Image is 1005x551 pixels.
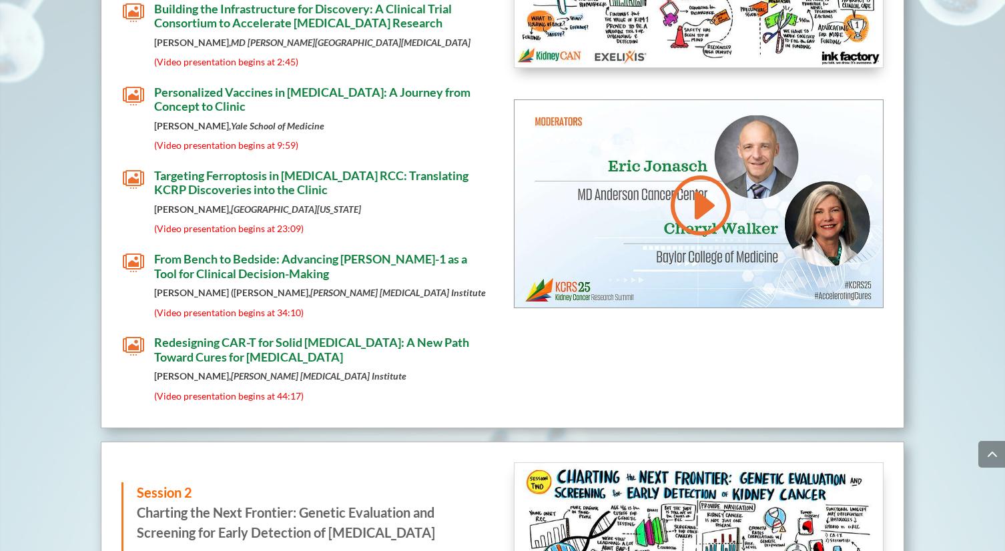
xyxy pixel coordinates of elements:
[154,168,468,197] span: Targeting Ferroptosis in [MEDICAL_DATA] RCC: Translating KCRP Discoveries into the Clinic
[123,252,144,273] span: 
[137,504,435,540] strong: Charting the Next Frontier: Genetic Evaluation and Screening for Early Detection of [MEDICAL_DATA]
[154,85,470,114] span: Personalized Vaccines in [MEDICAL_DATA]: A Journey from Concept to Clinic
[154,203,361,215] strong: [PERSON_NAME],
[154,56,298,67] span: (Video presentation begins at 2:45)
[154,287,486,298] strong: [PERSON_NAME] ([PERSON_NAME],
[123,169,144,190] span: 
[137,484,192,500] span: Session 2
[154,390,304,402] span: (Video presentation begins at 44:17)
[123,85,144,107] span: 
[154,307,304,318] span: (Video presentation begins at 34:10)
[154,37,470,48] strong: [PERSON_NAME],
[154,1,452,31] span: Building the Infrastructure for Discovery: A Clinical Trial Consortium to Accelerate [MEDICAL_DAT...
[231,370,406,382] em: [PERSON_NAME] [MEDICAL_DATA] Institute
[154,223,304,234] span: (Video presentation begins at 23:09)
[231,37,470,48] em: MD [PERSON_NAME][GEOGRAPHIC_DATA][MEDICAL_DATA]
[154,120,324,131] strong: [PERSON_NAME],
[154,251,467,281] span: From Bench to Bedside: Advancing [PERSON_NAME]-1 as a Tool for Clinical Decision-Making
[231,120,324,131] em: Yale School of Medicine
[123,2,144,23] span: 
[123,336,144,357] span: 
[310,287,486,298] em: [PERSON_NAME] [MEDICAL_DATA] Institute
[154,335,469,364] span: Redesigning CAR-T for Solid [MEDICAL_DATA]: A New Path Toward Cures for [MEDICAL_DATA]
[154,139,298,151] span: (Video presentation begins at 9:59)
[154,370,406,382] strong: [PERSON_NAME],
[231,203,361,215] em: [GEOGRAPHIC_DATA][US_STATE]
